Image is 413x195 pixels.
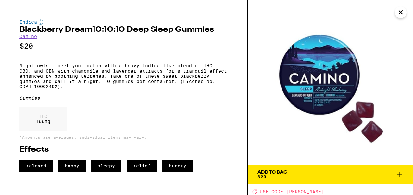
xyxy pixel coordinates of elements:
[19,135,228,139] p: *Amounts are averages, individual items may vary.
[257,170,287,175] div: Add To Bag
[260,189,324,194] span: USE CODE [PERSON_NAME]
[19,107,67,131] div: 100 mg
[19,19,228,25] div: Indica
[127,160,157,172] span: relief
[248,165,413,184] button: Add To Bag$20
[395,6,407,18] button: Close
[19,34,37,39] a: Camino
[257,174,266,179] span: $20
[39,19,43,25] img: indicaColor.svg
[19,42,228,50] p: $20
[36,114,50,119] p: THC
[4,5,47,10] span: Hi. Need any help?
[19,160,53,172] span: relaxed
[19,63,228,89] p: Night owls - meet your match with a heavy Indica-like blend of THC, CBD, and CBN with chamomile a...
[19,26,228,34] h2: Blackberry Dream10:10:10 Deep Sleep Gummies
[19,146,228,154] h2: Effects
[58,160,86,172] span: happy
[91,160,121,172] span: sleepy
[162,160,193,172] span: hungry
[19,96,228,101] div: Gummies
